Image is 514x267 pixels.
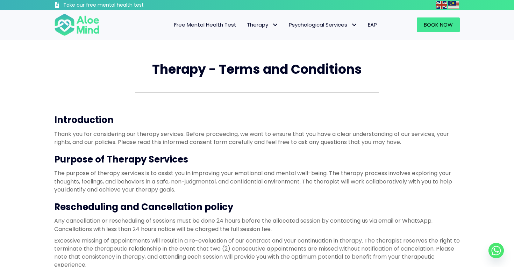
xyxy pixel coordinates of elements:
a: Book Now [417,17,460,32]
a: Whatsapp [488,243,504,258]
h3: Take our free mental health test [63,2,181,9]
p: The purpose of therapy services is to assist you in improving your emotional and mental well-bein... [54,169,460,194]
a: English [436,1,448,9]
a: Psychological ServicesPsychological Services: submenu [284,17,363,32]
span: Therapy: submenu [270,20,280,30]
h3: Purpose of Therapy Services [54,153,460,166]
span: EAP [368,21,377,28]
span: Therapy - Terms and Conditions [152,60,362,78]
span: Psychological Services [289,21,357,28]
img: ms [448,1,459,9]
h3: Introduction [54,114,460,126]
span: Book Now [424,21,453,28]
a: TherapyTherapy: submenu [242,17,284,32]
img: en [436,1,447,9]
a: Take our free mental health test [54,2,181,10]
span: Free Mental Health Test [174,21,236,28]
a: EAP [363,17,382,32]
p: Thank you for considering our therapy services. Before proceeding, we want to ensure that you hav... [54,130,460,146]
p: Any cancellation or rescheduling of sessions must be done 24 hours before the allocated session b... [54,217,460,233]
h3: Rescheduling and Cancellation policy [54,201,460,213]
a: Malay [448,1,460,9]
nav: Menu [109,17,382,32]
span: Psychological Services: submenu [349,20,359,30]
img: Aloe mind Logo [54,13,100,36]
a: Free Mental Health Test [169,17,242,32]
span: Therapy [247,21,278,28]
